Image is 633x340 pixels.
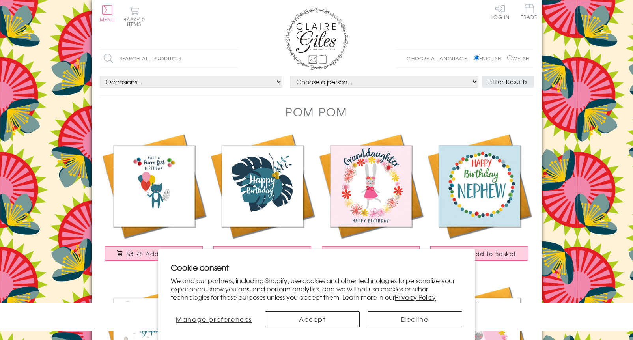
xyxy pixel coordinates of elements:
[208,132,317,269] a: Everyday Card, Trapical Leaves, Happy Birthday , Embellished with pompoms £3.75 Add to Basket
[100,16,115,23] span: Menu
[491,4,510,19] a: Log In
[123,6,145,26] button: Basket0 items
[171,311,257,327] button: Manage preferences
[395,292,436,302] a: Privacy Policy
[105,246,203,261] button: £3.75 Add to Basket
[474,55,479,60] input: English
[127,16,145,28] span: 0 items
[100,50,238,67] input: Search all products
[521,4,538,19] span: Trade
[452,250,516,258] span: £3.75 Add to Basket
[100,132,208,240] img: Everyday Card, Cat with Balloons, Purrr-fect Birthday, Embellished with pompoms
[407,55,472,62] p: Choose a language:
[425,132,534,269] a: Birthday Card, Dotty Circle, Happy Birthday, Nephew, Embellished with pompoms £3.75 Add to Basket
[208,132,317,240] img: Everyday Card, Trapical Leaves, Happy Birthday , Embellished with pompoms
[100,132,208,269] a: Everyday Card, Cat with Balloons, Purrr-fect Birthday, Embellished with pompoms £3.75 Add to Basket
[322,246,420,261] button: £3.75 Add to Basket
[285,8,348,70] img: Claire Giles Greetings Cards
[474,55,505,62] label: English
[368,311,462,327] button: Decline
[507,55,530,62] label: Welsh
[230,50,238,67] input: Search
[425,132,534,240] img: Birthday Card, Dotty Circle, Happy Birthday, Nephew, Embellished with pompoms
[482,76,534,88] button: Filter Results
[286,104,347,120] h1: Pom Pom
[127,250,191,258] span: £3.75 Add to Basket
[176,314,252,324] span: Manage preferences
[430,246,528,261] button: £3.75 Add to Basket
[521,4,538,21] a: Trade
[171,262,462,273] h2: Cookie consent
[213,246,311,261] button: £3.75 Add to Basket
[317,132,425,269] a: Birthday Card, Flowers, Granddaughter, Happy Birthday, Embellished with pompoms £3.75 Add to Basket
[507,55,512,60] input: Welsh
[265,311,360,327] button: Accept
[100,5,115,22] button: Menu
[317,132,425,240] img: Birthday Card, Flowers, Granddaughter, Happy Birthday, Embellished with pompoms
[171,276,462,301] p: We and our partners, including Shopify, use cookies and other technologies to personalize your ex...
